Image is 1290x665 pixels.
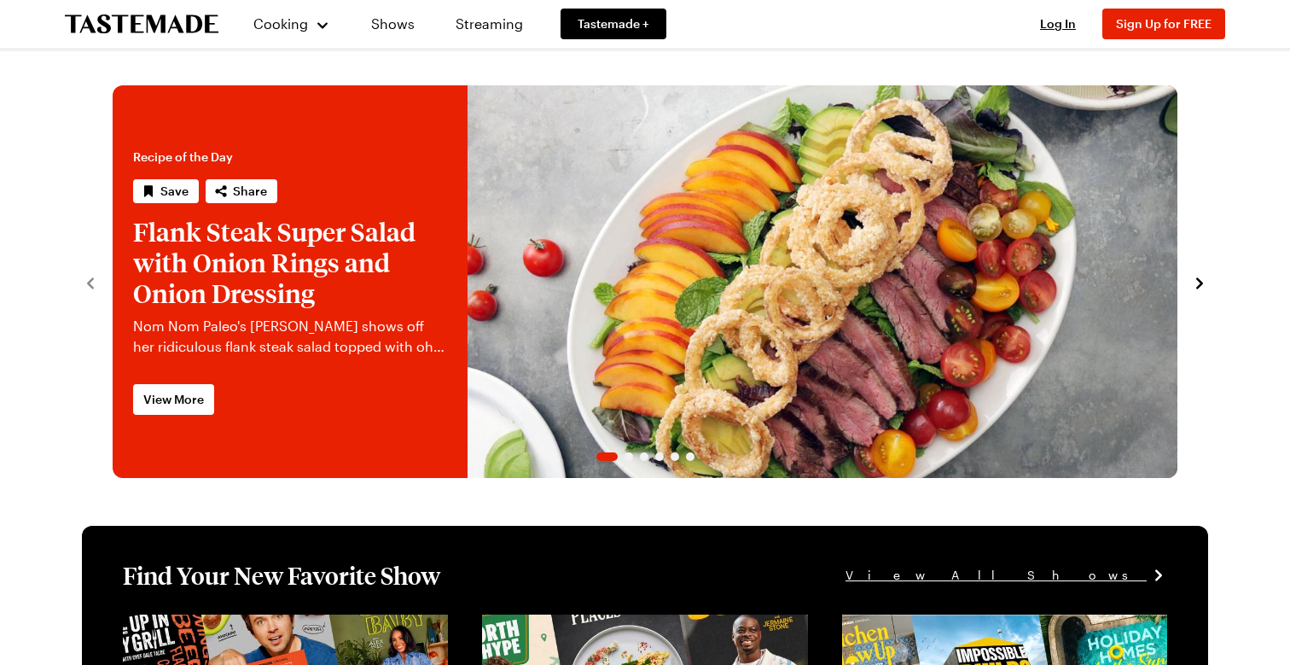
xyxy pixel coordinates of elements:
[561,9,666,39] a: Tastemade +
[1116,16,1212,31] span: Sign Up for FREE
[1024,15,1092,32] button: Log In
[113,85,1177,478] div: 1 / 6
[671,452,679,461] span: Go to slide 5
[1102,9,1225,39] button: Sign Up for FREE
[253,15,308,32] span: Cooking
[206,179,277,203] button: Share
[655,452,664,461] span: Go to slide 4
[842,616,1075,633] a: View full content for [object Object]
[123,560,440,591] h1: Find Your New Favorite Show
[133,179,199,203] button: Save recipe
[1040,16,1076,31] span: Log In
[160,183,189,200] span: Save
[143,391,204,408] span: View More
[578,15,649,32] span: Tastemade +
[133,384,214,415] a: View More
[686,452,694,461] span: Go to slide 6
[82,271,99,292] button: navigate to previous item
[845,566,1147,585] span: View All Shows
[482,616,715,633] a: View full content for [object Object]
[65,15,218,34] a: To Tastemade Home Page
[596,452,618,461] span: Go to slide 1
[625,452,633,461] span: Go to slide 2
[123,616,356,633] a: View full content for [object Object]
[1191,271,1208,292] button: navigate to next item
[640,452,648,461] span: Go to slide 3
[233,183,267,200] span: Share
[253,3,330,44] button: Cooking
[845,566,1167,585] a: View All Shows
